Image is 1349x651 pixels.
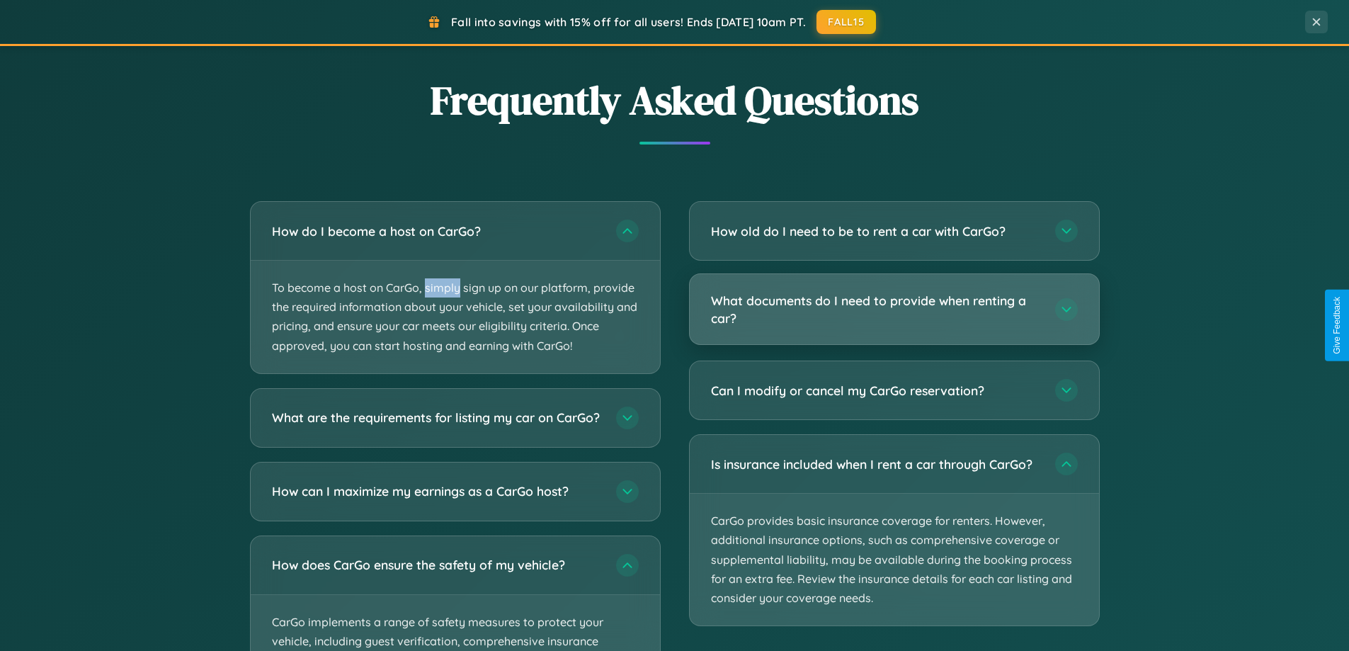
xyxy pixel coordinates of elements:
p: CarGo provides basic insurance coverage for renters. However, additional insurance options, such ... [690,494,1099,625]
span: Fall into savings with 15% off for all users! Ends [DATE] 10am PT. [451,15,806,29]
h3: How old do I need to be to rent a car with CarGo? [711,222,1041,240]
h3: Can I modify or cancel my CarGo reservation? [711,382,1041,400]
button: FALL15 [816,10,876,34]
h3: How do I become a host on CarGo? [272,222,602,240]
h3: Is insurance included when I rent a car through CarGo? [711,455,1041,473]
h3: What documents do I need to provide when renting a car? [711,292,1041,327]
h2: Frequently Asked Questions [250,73,1100,128]
h3: What are the requirements for listing my car on CarGo? [272,409,602,426]
p: To become a host on CarGo, simply sign up on our platform, provide the required information about... [251,261,660,373]
h3: How can I maximize my earnings as a CarGo host? [272,482,602,500]
h3: How does CarGo ensure the safety of my vehicle? [272,556,602,574]
div: Give Feedback [1332,297,1342,354]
